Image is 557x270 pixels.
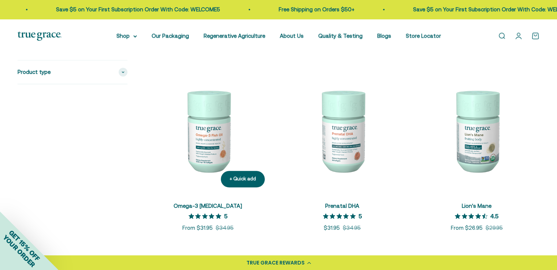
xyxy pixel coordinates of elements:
[174,203,242,209] a: Omega-3 [MEDICAL_DATA]
[7,228,41,262] span: GET 15% OFF
[224,212,227,220] p: 5
[1,233,37,269] span: YOUR ORDER
[455,211,490,221] span: 4.5 out 5 stars rating in total 12 reviews
[189,211,224,221] span: 5 out 5 stars rating in total 11 reviews
[325,203,359,209] a: Prenatal DHA
[414,68,539,193] img: Lion's Mane Mushroom Supplement for Brain, Nerve&Cognitive Support* 1 g daily supports brain heal...
[18,61,127,84] summary: Product type
[323,211,359,221] span: 5 out 5 stars rating in total 1 reviews
[152,33,189,39] a: Our Packaging
[280,33,304,39] a: About Us
[204,33,265,39] a: Regenerative Agriculture
[343,224,361,232] compare-at-price: $34.95
[18,68,51,77] span: Product type
[490,212,498,220] p: 4.5
[216,224,234,232] compare-at-price: $34.95
[462,203,491,209] a: Lion's Mane
[221,171,265,187] button: + Quick add
[359,212,362,220] p: 5
[318,33,363,39] a: Quality & Testing
[145,68,271,193] img: Omega-3 Fish Oil for Brain, Heart, and Immune Health* Sustainably sourced, wild-caught Alaskan fi...
[406,33,441,39] a: Store Locator
[116,31,137,40] summary: Shop
[56,5,220,14] p: Save $5 on Your First Subscription Order With Code: WELCOME5
[377,33,391,39] a: Blogs
[324,224,340,232] sale-price: $31.95
[230,175,256,183] div: + Quick add
[486,224,503,232] compare-at-price: $29.95
[451,224,483,232] sale-price: From $26.95
[246,259,305,267] div: TRUE GRACE REWARDS
[279,68,405,193] img: Prenatal DHA for Brain & Eye Development* For women during pre-conception, pregnancy, and lactati...
[182,224,213,232] sale-price: From $31.95
[279,6,354,12] a: Free Shipping on Orders $50+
